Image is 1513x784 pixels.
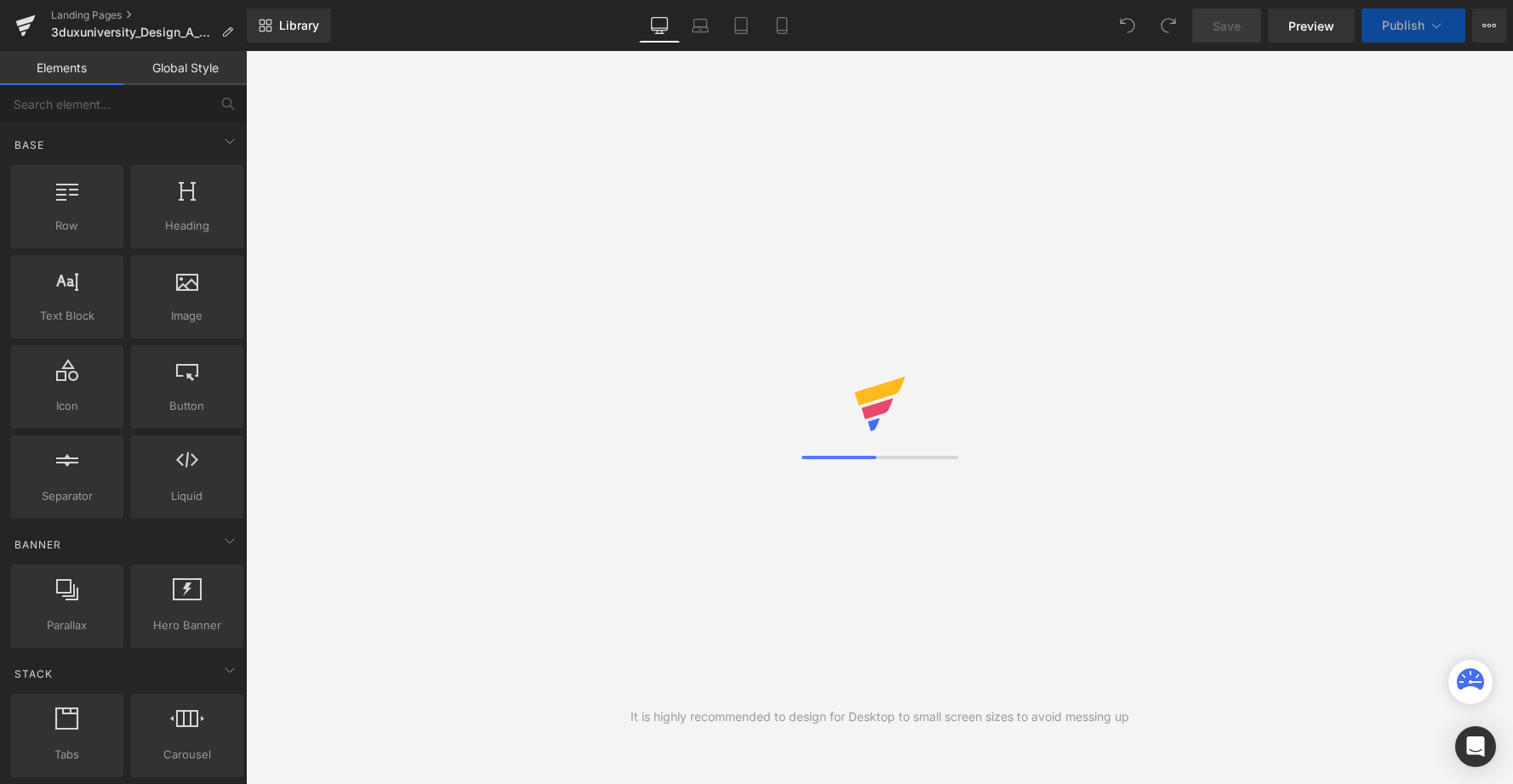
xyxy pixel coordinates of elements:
button: Redo [1151,9,1185,43]
span: Icon [15,397,118,415]
a: Laptop [680,9,721,43]
a: Landing Pages [51,9,247,22]
span: Stack [13,666,54,682]
span: Save [1213,17,1241,35]
span: Carousel [135,746,238,764]
a: Mobile [762,9,802,43]
span: Library [279,18,319,33]
span: Tabs [15,746,118,764]
a: Desktop [639,9,680,43]
div: Open Intercom Messenger [1455,726,1496,767]
button: Publish [1362,9,1465,43]
span: Heading [135,217,238,235]
span: Parallax [15,616,118,634]
button: Undo [1110,9,1145,43]
span: Text Block [15,307,118,325]
div: It is highly recommended to design for Desktop to small screen sizes to avoid messing up [631,707,1129,726]
a: New Library [247,9,331,43]
span: Image [135,307,238,325]
span: Separator [15,487,118,505]
span: Base [13,137,46,153]
span: Row [15,217,118,235]
span: Liquid [135,487,238,505]
span: Publish [1382,19,1425,32]
a: Global Style [123,51,247,85]
span: Preview [1288,17,1334,35]
span: 3duxuniversity_Design_A_Zoo_Pilot_Study [51,26,214,39]
button: More [1472,9,1506,43]
span: Button [135,397,238,415]
span: Hero Banner [135,616,238,634]
span: Banner [13,537,63,553]
a: Tablet [721,9,762,43]
a: Preview [1268,9,1355,43]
